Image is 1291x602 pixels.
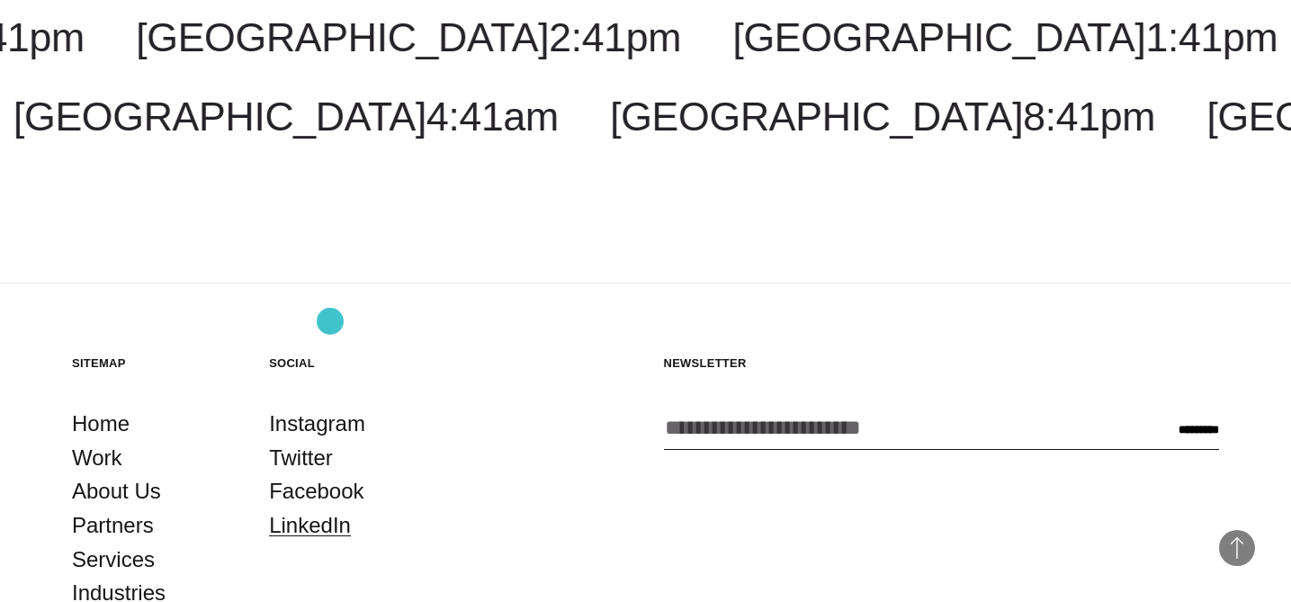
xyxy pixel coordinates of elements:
button: Back to Top [1219,530,1255,566]
a: Twitter [269,441,333,475]
a: [GEOGRAPHIC_DATA]8:41pm [610,94,1155,139]
a: [GEOGRAPHIC_DATA]2:41pm [136,14,681,60]
a: Work [72,441,122,475]
span: 4:41am [426,94,559,139]
a: [GEOGRAPHIC_DATA]4:41am [13,94,559,139]
a: About Us [72,474,161,508]
h5: Sitemap [72,355,233,371]
h5: Newsletter [664,355,1220,371]
a: Home [72,407,130,441]
span: 2:41pm [549,14,681,60]
span: 1:41pm [1145,14,1278,60]
a: LinkedIn [269,508,351,543]
a: Partners [72,508,154,543]
a: Services [72,543,155,577]
span: 8:41pm [1023,94,1155,139]
a: Facebook [269,474,363,508]
a: [GEOGRAPHIC_DATA]1:41pm [732,14,1278,60]
a: Instagram [269,407,365,441]
h5: Social [269,355,430,371]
